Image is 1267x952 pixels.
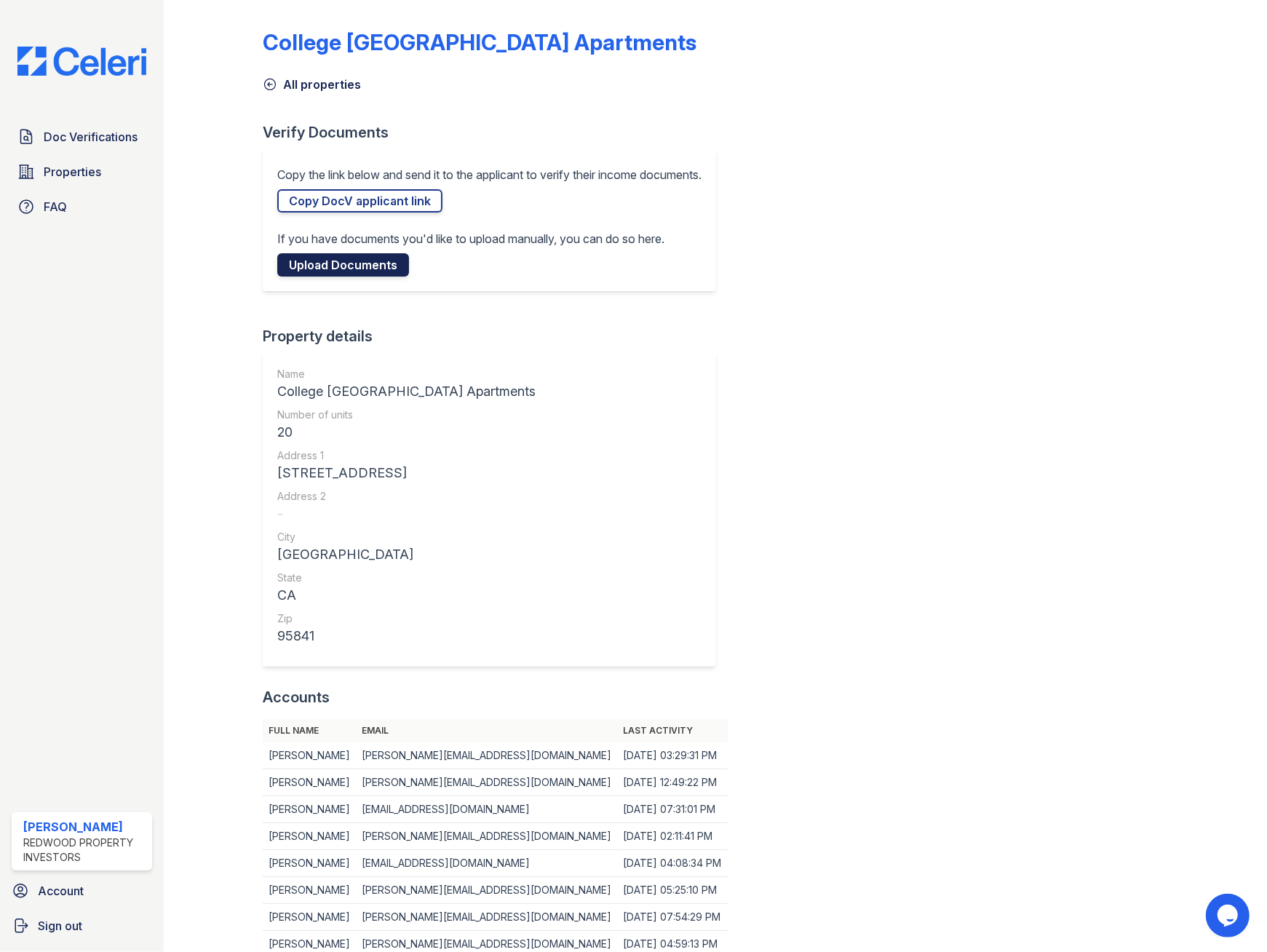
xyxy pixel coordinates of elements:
iframe: chat widget [1206,894,1252,937]
span: FAQ [44,198,67,215]
a: Upload Documents [277,253,409,277]
td: [PERSON_NAME][EMAIL_ADDRESS][DOMAIN_NAME] [356,877,618,904]
td: [EMAIL_ADDRESS][DOMAIN_NAME] [356,850,618,877]
div: City [277,530,536,544]
td: [DATE] 07:31:01 PM [617,796,727,823]
td: [PERSON_NAME][EMAIL_ADDRESS][DOMAIN_NAME] [356,904,618,931]
td: [PERSON_NAME] [263,742,356,769]
p: Copy the link below and send it to the applicant to verify their income documents. [277,166,702,183]
td: [DATE] 07:54:29 PM [617,904,727,931]
span: Sign out [38,917,82,935]
td: [PERSON_NAME] [263,769,356,796]
div: Zip [277,611,536,626]
td: [DATE] 02:11:41 PM [617,823,727,850]
td: [PERSON_NAME] [263,877,356,904]
td: [PERSON_NAME] [263,850,356,877]
span: Doc Verifications [44,128,138,146]
span: Properties [44,163,101,181]
a: FAQ [12,192,152,221]
a: Copy DocV applicant link [277,189,442,213]
td: [DATE] 05:25:10 PM [617,877,727,904]
td: [PERSON_NAME] [263,796,356,823]
a: Full name [269,725,319,736]
td: [PERSON_NAME][EMAIL_ADDRESS][DOMAIN_NAME] [356,769,618,796]
div: CA [277,585,536,606]
div: College [GEOGRAPHIC_DATA] Apartments [263,29,696,55]
a: Email [362,725,389,736]
td: [EMAIL_ADDRESS][DOMAIN_NAME] [356,796,618,823]
div: 20 [277,422,536,443]
div: Verify Documents [263,122,728,143]
a: Account [6,876,158,905]
div: Redwood Property Investors [23,836,146,865]
p: If you have documents you'd like to upload manually, you can do so here. [277,230,664,247]
div: - [277,504,536,524]
div: [STREET_ADDRESS] [277,463,536,483]
th: Last activity [617,719,727,742]
td: [DATE] 03:29:31 PM [617,742,727,769]
span: Account [38,882,84,900]
div: College [GEOGRAPHIC_DATA] Apartments [277,381,536,402]
td: [DATE] 12:49:22 PM [617,769,727,796]
div: 95841 [277,626,536,646]
div: Number of units [277,408,536,422]
td: [DATE] 04:08:34 PM [617,850,727,877]
td: [PERSON_NAME][EMAIL_ADDRESS][DOMAIN_NAME] [356,742,618,769]
td: [PERSON_NAME][EMAIL_ADDRESS][DOMAIN_NAME] [356,823,618,850]
td: [PERSON_NAME] [263,823,356,850]
img: CE_Logo_Blue-a8612792a0a2168367f1c8372b55b34899dd931a85d93a1a3d3e32e68fde9ad4.png [6,47,158,76]
div: [GEOGRAPHIC_DATA] [277,544,536,565]
a: Properties [12,157,152,186]
div: Accounts [263,687,728,707]
div: Address 2 [277,489,536,504]
a: Sign out [6,911,158,940]
a: Doc Verifications [12,122,152,151]
div: [PERSON_NAME] [23,818,146,836]
div: Property details [263,326,728,346]
div: Name [277,367,536,381]
a: All properties [263,76,361,93]
td: [PERSON_NAME] [263,904,356,931]
div: Address 1 [277,448,536,463]
div: State [277,571,536,585]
